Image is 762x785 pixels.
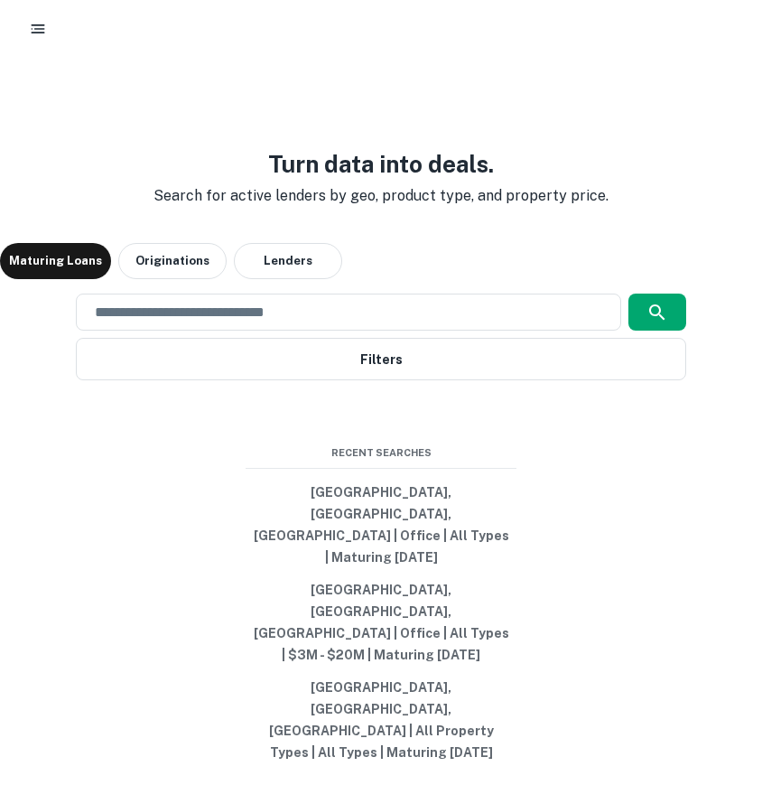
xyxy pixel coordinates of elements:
[246,476,516,574] button: [GEOGRAPHIC_DATA], [GEOGRAPHIC_DATA], [GEOGRAPHIC_DATA] | Office | All Types | Maturing [DATE]
[118,243,227,279] button: Originations
[139,146,623,182] h3: Turn data into deals.
[246,671,516,769] button: [GEOGRAPHIC_DATA], [GEOGRAPHIC_DATA], [GEOGRAPHIC_DATA] | All Property Types | All Types | Maturi...
[246,574,516,671] button: [GEOGRAPHIC_DATA], [GEOGRAPHIC_DATA], [GEOGRAPHIC_DATA] | Office | All Types | $3M - $20M | Matur...
[672,583,762,669] iframe: Chat Widget
[76,338,685,380] button: Filters
[139,185,623,207] p: Search for active lenders by geo, product type, and property price.
[234,243,342,279] button: Lenders
[246,445,516,461] span: Recent Searches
